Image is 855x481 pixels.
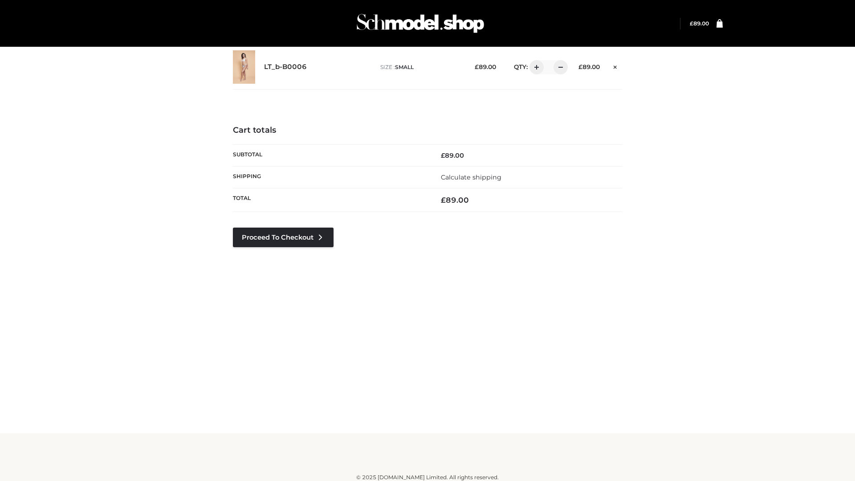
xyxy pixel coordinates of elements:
th: Subtotal [233,144,427,166]
a: Remove this item [609,60,622,72]
bdi: 89.00 [441,151,464,159]
bdi: 89.00 [475,63,496,70]
span: £ [441,151,445,159]
bdi: 89.00 [441,196,469,204]
img: Schmodel Admin 964 [354,6,487,41]
a: £89.00 [690,20,709,27]
a: Proceed to Checkout [233,228,334,247]
h4: Cart totals [233,126,622,135]
th: Shipping [233,166,427,188]
a: LT_b-B0006 [264,63,307,71]
bdi: 89.00 [578,63,600,70]
p: size : [380,63,461,71]
span: £ [578,63,582,70]
th: Total [233,188,427,212]
div: QTY: [505,60,565,74]
bdi: 89.00 [690,20,709,27]
span: SMALL [395,64,414,70]
span: £ [690,20,693,27]
a: Calculate shipping [441,173,501,181]
span: £ [475,63,479,70]
span: £ [441,196,446,204]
